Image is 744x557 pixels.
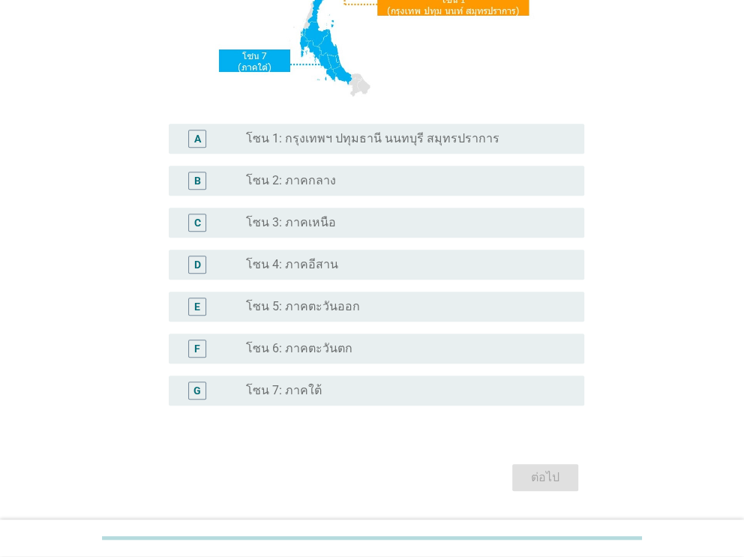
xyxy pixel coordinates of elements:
[246,173,336,188] label: โซน 2: ภาคกลาง
[193,382,201,398] div: G
[194,298,200,314] div: E
[194,214,201,230] div: C
[194,256,201,272] div: D
[246,383,322,398] label: โซน 7: ภาคใต้
[194,340,200,356] div: F
[194,130,201,146] div: A
[246,341,352,356] label: โซน 6: ภาคตะวันตก
[246,215,336,230] label: โซน 3: ภาคเหนือ
[246,299,360,314] label: โซน 5: ภาคตะวันออก
[246,257,338,272] label: โซน 4: ภาคอีสาน
[194,172,201,188] div: B
[246,131,499,146] label: โซน 1: กรุงเทพฯ ปทุมธานี นนทบุรี สมุทรปราการ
